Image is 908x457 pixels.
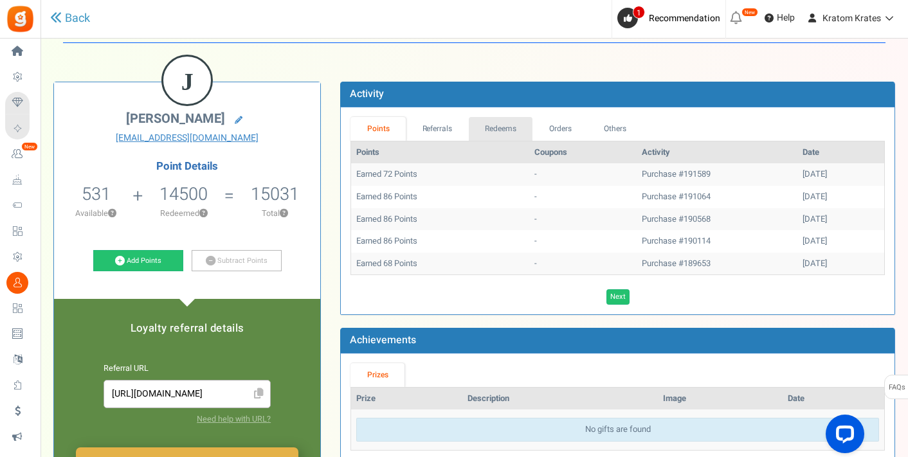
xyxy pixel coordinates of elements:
[529,253,637,275] td: -
[356,418,879,442] div: No gifts are found
[93,250,183,272] a: Add Points
[637,253,797,275] td: Purchase #189653
[759,8,800,28] a: Help
[462,388,658,410] th: Description
[797,141,884,164] th: Date
[50,10,90,27] a: Back
[529,186,637,208] td: -
[251,184,299,204] h5: 15031
[637,141,797,164] th: Activity
[60,208,132,219] p: Available
[351,141,529,164] th: Points
[197,413,271,425] a: Need help with URL?
[637,163,797,186] td: Purchase #191589
[350,332,416,348] b: Achievements
[351,388,462,410] th: Prize
[351,163,529,186] td: Earned 72 Points
[104,364,271,373] h6: Referral URL
[350,363,404,387] a: Prizes
[637,230,797,253] td: Purchase #190114
[126,109,225,128] span: [PERSON_NAME]
[803,191,879,203] div: [DATE]
[529,230,637,253] td: -
[145,208,223,219] p: Redeemed
[67,323,307,334] h5: Loyalty referral details
[588,117,643,141] a: Others
[6,4,35,33] img: Gratisfaction
[64,132,311,145] a: [EMAIL_ADDRESS][DOMAIN_NAME]
[529,163,637,186] td: -
[637,186,797,208] td: Purchase #191064
[351,230,529,253] td: Earned 86 Points
[248,383,269,406] span: Click to Copy
[633,6,645,19] span: 1
[658,388,783,410] th: Image
[351,186,529,208] td: Earned 86 Points
[54,161,320,172] h4: Point Details
[617,8,725,28] a: 1 Recommendation
[637,208,797,231] td: Purchase #190568
[803,213,879,226] div: [DATE]
[82,181,111,207] span: 531
[159,184,208,204] h5: 14500
[351,253,529,275] td: Earned 68 Points
[469,117,533,141] a: Redeems
[822,12,881,25] span: Kratom Krates
[606,289,630,305] a: Next
[280,210,288,218] button: ?
[532,117,588,141] a: Orders
[236,208,314,219] p: Total
[803,235,879,247] div: [DATE]
[888,375,905,400] span: FAQs
[649,12,720,25] span: Recommendation
[21,142,38,151] em: New
[199,210,208,218] button: ?
[163,57,211,107] figcaption: J
[803,168,879,181] div: [DATE]
[529,208,637,231] td: -
[350,86,384,102] b: Activity
[774,12,795,24] span: Help
[406,117,469,141] a: Referrals
[350,117,406,141] a: Points
[529,141,637,164] th: Coupons
[741,8,758,17] em: New
[783,388,884,410] th: Date
[192,250,282,272] a: Subtract Points
[5,143,35,165] a: New
[108,210,116,218] button: ?
[803,258,879,270] div: [DATE]
[351,208,529,231] td: Earned 86 Points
